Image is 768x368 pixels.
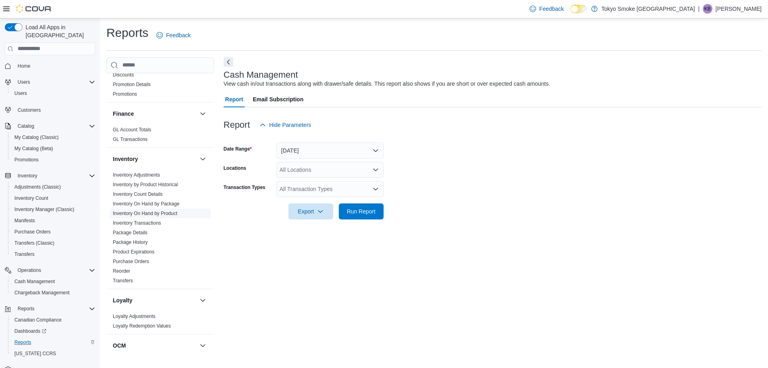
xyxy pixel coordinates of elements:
button: Transfers (Classic) [8,237,98,249]
div: Kathleen Bunt [703,4,712,14]
span: Feedback [539,5,564,13]
a: My Catalog (Beta) [11,144,56,153]
a: Transfers (Classic) [11,238,58,248]
span: Transfers (Classic) [11,238,95,248]
button: Next [224,57,233,67]
button: Canadian Compliance [8,314,98,326]
a: Inventory Manager (Classic) [11,205,78,214]
span: Users [11,88,95,98]
h1: Reports [106,25,148,41]
span: Customers [18,107,41,113]
input: Dark Mode [570,5,587,13]
span: Users [18,79,30,85]
h3: Inventory [113,155,138,163]
span: Catalog [14,121,95,131]
span: Transfers [14,251,34,257]
span: Adjustments (Classic) [14,184,61,190]
span: Canadian Compliance [11,315,95,325]
span: Adjustments (Classic) [11,182,95,192]
span: Purchase Orders [14,229,51,235]
a: [US_STATE] CCRS [11,349,59,358]
a: Cash Management [11,277,58,286]
button: Users [14,77,33,87]
span: GL Account Totals [113,127,151,133]
button: Reports [2,303,98,314]
button: Inventory [113,155,196,163]
span: My Catalog (Classic) [14,134,59,141]
span: Inventory Adjustments [113,172,160,178]
a: Promotions [11,155,42,165]
img: Cova [16,5,52,13]
span: Inventory [14,171,95,181]
button: Inventory [2,170,98,181]
h3: Loyalty [113,296,132,304]
span: Loyalty Redemption Values [113,323,171,329]
a: Inventory Count Details [113,191,163,197]
span: Transfers [113,278,133,284]
a: Promotions [113,91,137,97]
span: Home [14,61,95,71]
button: Open list of options [372,167,379,173]
p: [PERSON_NAME] [716,4,762,14]
a: Inventory On Hand by Package [113,201,180,207]
div: Discounts & Promotions [106,70,214,102]
span: Inventory Manager (Classic) [11,205,95,214]
a: Package History [113,239,148,245]
span: Run Report [347,207,376,215]
span: My Catalog (Beta) [14,145,53,152]
a: Inventory Count [11,193,52,203]
button: Export [288,203,333,219]
button: Operations [14,265,44,275]
a: Purchase Orders [113,259,149,264]
button: Run Report [339,203,384,219]
span: Operations [14,265,95,275]
button: Users [8,88,98,99]
div: Loyalty [106,312,214,334]
h3: OCM [113,342,126,350]
span: Loyalty Adjustments [113,313,156,320]
span: Cash Management [11,277,95,286]
button: Customers [2,104,98,115]
div: View cash in/out transactions along with drawer/safe details. This report also shows if you are s... [224,80,550,88]
span: Reports [18,306,34,312]
a: Transfers [113,278,133,284]
a: Reorder [113,268,130,274]
span: Inventory Count [14,195,48,201]
button: Operations [2,265,98,276]
span: Operations [18,267,41,273]
span: Home [18,63,30,69]
button: Reports [8,337,98,348]
a: Users [11,88,30,98]
a: Purchase Orders [11,227,54,237]
a: Inventory On Hand by Product [113,211,177,216]
a: Canadian Compliance [11,315,65,325]
a: Customers [14,105,44,115]
span: Dark Mode [570,13,571,14]
h3: Report [224,120,250,130]
a: GL Account Totals [113,127,151,133]
a: Feedback [526,1,567,17]
button: Inventory Count [8,193,98,204]
label: Transaction Types [224,184,265,191]
button: [US_STATE] CCRS [8,348,98,359]
h3: Cash Management [224,70,298,80]
span: Promotions [14,157,39,163]
button: Catalog [14,121,37,131]
button: Loyalty [198,296,208,305]
a: Dashboards [11,326,50,336]
label: Date Range [224,146,252,152]
button: My Catalog (Beta) [8,143,98,154]
span: Transfers (Classic) [14,240,54,246]
a: Chargeback Management [11,288,73,298]
button: OCM [113,342,196,350]
span: KB [704,4,711,14]
span: Inventory [18,173,37,179]
a: Discounts [113,72,134,78]
a: Adjustments (Classic) [11,182,64,192]
span: Promotion Details [113,81,151,88]
a: Home [14,61,34,71]
button: Chargeback Management [8,287,98,298]
button: Adjustments (Classic) [8,181,98,193]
